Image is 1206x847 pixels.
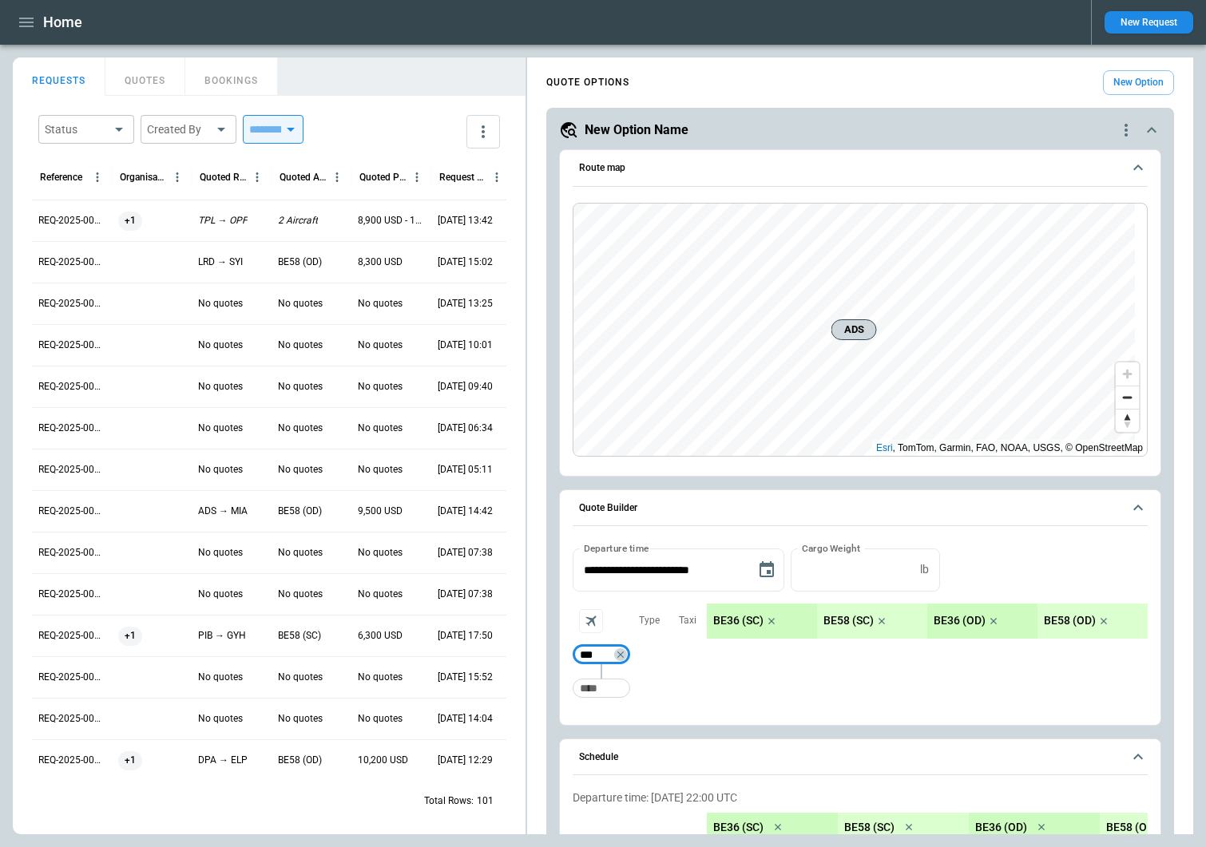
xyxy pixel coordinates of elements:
p: REQ-2025-000261 [38,505,105,518]
p: 6,300 USD [358,629,403,643]
button: QUOTES [105,57,185,96]
button: Quote Builder [573,490,1148,527]
p: 08/22/2025 12:29 [438,754,493,767]
div: quote-option-actions [1117,121,1136,140]
p: No quotes [278,338,323,352]
p: 08/22/2025 14:04 [438,712,493,726]
p: No quotes [278,297,323,311]
button: Quoted Aircraft column menu [327,167,347,188]
p: No quotes [358,297,403,311]
p: REQ-2025-000266 [38,297,105,311]
p: 08/26/2025 14:42 [438,505,493,518]
p: REQ-2025-000255 [38,754,105,767]
p: BE58 (OD) [278,754,322,767]
p: DPA → ELP [198,754,248,767]
p: REQ-2025-000258 [38,629,105,643]
button: Organisation column menu [167,167,188,188]
p: ADS → MIA [198,505,248,518]
p: 9,500 USD [358,505,403,518]
p: BE58 (OD) [278,505,322,518]
p: REQ-2025-000257 [38,671,105,684]
p: REQ-2025-000260 [38,546,105,560]
p: No quotes [358,588,403,601]
p: 09/03/2025 13:25 [438,297,493,311]
p: No quotes [198,338,243,352]
div: Too short [573,679,630,698]
h5: New Option Name [585,121,688,139]
p: 09/03/2025 10:01 [438,338,493,352]
button: New Request [1105,11,1193,34]
div: Status [45,121,109,137]
p: No quotes [358,463,403,477]
p: lb [920,563,929,576]
p: BE58 (OD) [1044,614,1096,627]
p: No quotes [198,671,243,684]
button: BOOKINGS [185,57,278,96]
span: +1 [118,615,142,656]
p: REQ-2025-000259 [38,588,105,601]
p: BE58 (SC) [278,629,321,643]
p: Departure time: [DATE] 22:00 UTC [573,791,1148,805]
p: No quotes [358,546,403,560]
p: BE58 (OD) [278,255,322,269]
div: scrollable content [707,604,1148,639]
h4: QUOTE OPTIONS [546,79,629,86]
div: Quoted Aircraft [280,172,327,183]
p: No quotes [278,380,323,394]
p: 2 Aircraft [278,214,318,228]
p: No quotes [358,380,403,394]
p: No quotes [278,546,323,560]
p: LRD → SYI [198,255,243,269]
button: more [466,115,500,148]
div: Request Created At (UTC-05:00) [439,172,486,183]
div: Quote Builder [573,548,1148,705]
p: BE58 (SC) [823,614,874,627]
label: Cargo Weight [802,541,860,555]
p: No quotes [278,422,323,435]
a: Esri [876,442,893,453]
p: REQ-2025-000268 [38,214,105,228]
p: PIB → GYH [198,629,246,643]
span: ADS [838,322,869,338]
p: BE58 (SC) [844,821,895,834]
p: No quotes [278,463,323,477]
div: Not found [573,645,630,664]
p: 101 [477,794,494,808]
button: Zoom out [1116,386,1139,409]
p: BE36 (SC) [713,614,764,627]
p: REQ-2025-000263 [38,422,105,435]
button: Quoted Price column menu [407,167,427,188]
span: Aircraft selection [579,609,603,633]
p: No quotes [358,712,403,726]
p: 08/29/2025 09:40 [438,380,493,394]
div: Reference [40,172,82,183]
p: No quotes [278,588,323,601]
div: Route map [573,203,1148,457]
h6: Route map [579,163,625,173]
p: BE36 (OD) [975,821,1027,834]
button: Route map [573,150,1148,187]
p: No quotes [198,297,243,311]
p: 08/22/2025 15:52 [438,671,493,684]
p: No quotes [198,588,243,601]
p: No quotes [358,671,403,684]
button: New Option Namequote-option-actions [559,121,1161,140]
button: Reset bearing to north [1116,409,1139,432]
button: Choose date, selected date is Sep 4, 2025 [751,554,783,586]
p: 8,900 USD - 10,200 USD [358,214,425,228]
label: Departure time [584,541,649,555]
p: No quotes [198,463,243,477]
p: REQ-2025-000265 [38,338,105,352]
div: Organisation [120,172,167,183]
button: Quoted Route column menu [247,167,268,188]
p: BE58 (OD) [1106,821,1158,834]
p: BE36 (OD) [934,614,986,627]
p: Total Rows: [424,794,474,808]
button: Request Created At (UTC-05:00) column menu [486,167,507,188]
p: 10,200 USD [358,754,408,767]
p: No quotes [198,422,243,435]
span: +1 [118,200,142,241]
button: Reference column menu [87,167,108,188]
p: 08/26/2025 07:38 [438,546,493,560]
p: No quotes [198,546,243,560]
